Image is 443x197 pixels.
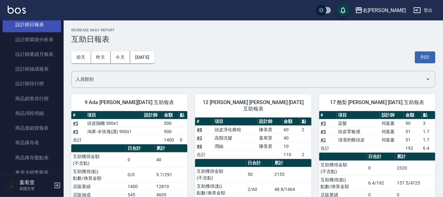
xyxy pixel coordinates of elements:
span: 9 Ada [PERSON_NAME][DATE] 互助報表 [79,99,180,106]
td: 3 [422,119,435,127]
td: 染髮 [337,119,380,127]
td: 0 [367,161,396,176]
h3: 互助日報表 [71,35,435,44]
td: 清潔舒醒頭皮 [337,136,380,144]
a: #5 [73,121,78,126]
td: 2320 [395,161,435,176]
td: 48.8/1464 [273,182,312,197]
a: #5 [321,129,326,134]
button: 名[PERSON_NAME] [353,4,408,17]
td: 12810 [155,182,187,191]
th: 點 [300,117,312,126]
th: # [71,111,86,119]
div: 名[PERSON_NAME] [363,6,406,14]
th: 設計師 [380,111,404,119]
a: 商品庫存表 [3,135,61,150]
a: 商品進銷貨報表 [3,121,61,135]
input: 人員名稱 [74,74,423,85]
td: 頭皮隔離 500x1 [86,119,143,127]
td: 6.4/192 [367,176,396,191]
td: 500 [162,119,178,127]
a: 商品庫存盤點表 [3,150,61,165]
th: 項目 [337,111,380,119]
td: 6.4 [422,144,435,152]
td: 51 [404,127,421,136]
h2: Decrease Daily Report [71,28,435,32]
th: 點 [422,111,435,119]
img: Logo [8,6,26,14]
td: 頭皮淨化療程 [213,125,258,134]
button: 前天 [71,51,91,63]
a: #5 [321,121,326,126]
a: #2 [321,137,326,142]
span: 12 [PERSON_NAME] [PERSON_NAME] [DATE] 互助報表 [203,99,304,112]
td: 1400 [126,182,155,191]
span: 17 酪梨 [PERSON_NAME] [DATE] 互助報表 [327,99,428,106]
th: 設計師 [143,111,162,119]
th: # [195,117,213,126]
a: #8 [197,127,202,132]
td: 何嘉蕙 [380,127,404,136]
a: 設計師排行榜 [3,76,61,91]
td: 40 [282,134,300,142]
th: 點 [179,111,188,119]
td: 0 [179,136,188,144]
td: 40 [155,152,187,167]
td: 51 [404,136,421,144]
td: 互助獲得金額 (不含點) [195,167,246,182]
td: 高階洗髮 [213,134,258,142]
th: 累計 [395,153,435,161]
table: a dense table [319,111,435,153]
td: 9.7/291 [155,167,187,182]
td: 頭皮零敏感 [337,127,380,136]
a: 設計師抽成報表 [3,62,61,76]
td: 110 [282,150,300,159]
a: 商品消耗明細 [3,106,61,121]
button: 今天 [111,51,130,63]
a: 設計師日報表 [3,17,61,32]
td: 1.7 [422,127,435,136]
td: 157.5/4725 [395,176,435,191]
td: 10 [282,142,300,150]
td: 192 [404,144,421,152]
td: 互助獲得金額 (不含點) [71,152,126,167]
td: 合計 [71,136,86,144]
td: 1.7 [422,136,435,144]
th: # [319,111,337,119]
td: 何嘉蕙 [380,119,404,127]
td: 葉宥里 [257,134,282,142]
td: 店販業績 [71,182,126,191]
img: Person [5,179,18,192]
th: 金額 [282,117,300,126]
th: 設計師 [257,117,282,126]
td: 潤絲 [213,142,258,150]
th: 日合計 [367,153,396,161]
th: 金額 [404,111,421,119]
a: #5 [73,129,78,134]
td: 0 [126,152,155,167]
th: 金額 [162,111,178,119]
td: 50 [246,167,273,182]
th: 項目 [86,111,143,119]
a: 商品銷售排行榜 [3,91,61,106]
button: 列印 [415,51,435,63]
button: 登出 [411,4,435,16]
td: 鴻果-水玫瑰(護) 900x1 [86,127,143,136]
a: 設計師業績分析表 [3,32,61,47]
td: 2 [300,150,312,159]
td: 90 [404,119,421,127]
a: 會員卡銷售報表 [3,165,61,180]
td: 陳美君 [257,142,282,150]
td: 陳美君 [257,125,282,134]
table: a dense table [195,117,311,159]
a: #8 [197,144,202,149]
td: 互助獲得(點) 點數/換算金額 [195,182,246,197]
th: 日合計 [126,144,155,153]
td: 1400 [162,136,178,144]
th: 累計 [273,159,312,167]
td: 2/60 [246,182,273,197]
table: a dense table [71,111,187,144]
td: 0/0 [126,167,155,182]
h5: 葉宥里 [19,179,52,186]
button: [DATE] [130,51,154,63]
